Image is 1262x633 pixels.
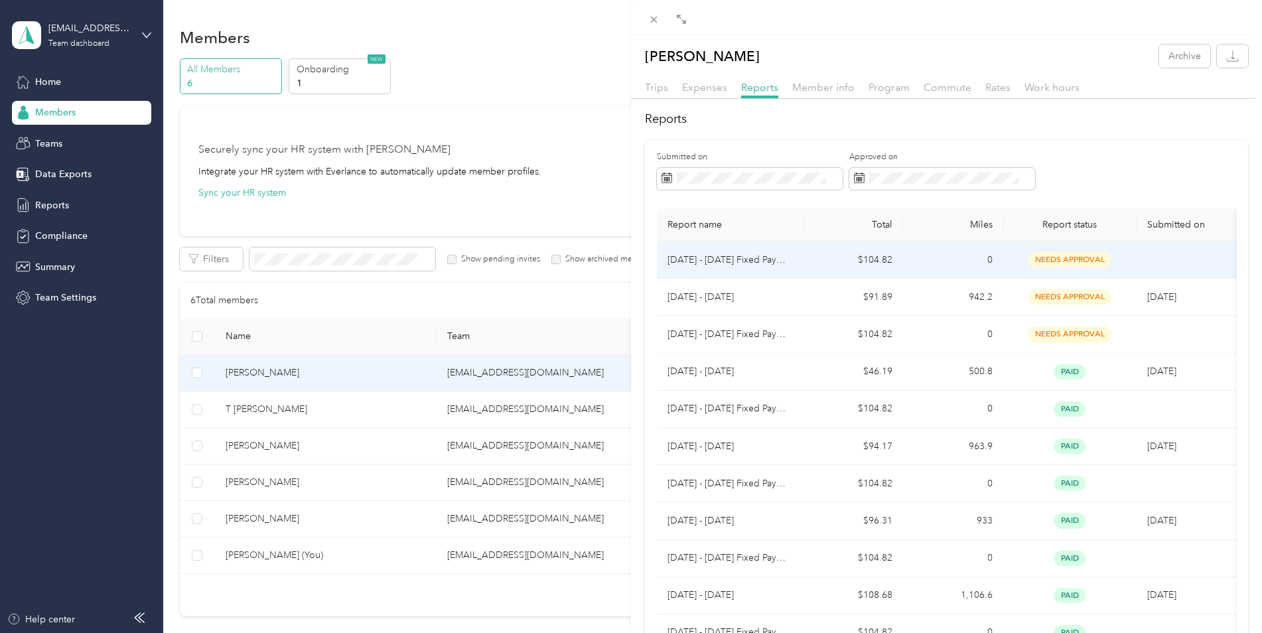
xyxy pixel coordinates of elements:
[667,364,793,379] p: [DATE] - [DATE]
[804,502,904,539] td: $96.31
[804,577,904,614] td: $108.68
[804,316,904,353] td: $104.82
[1137,208,1237,242] th: Submitted on
[804,242,904,279] td: $104.82
[903,242,1003,279] td: 0
[804,465,904,502] td: $104.82
[667,476,793,491] p: [DATE] - [DATE] Fixed Payment
[657,208,804,242] th: Report name
[1054,364,1086,380] span: paid
[1054,401,1086,417] span: paid
[1054,513,1086,528] span: paid
[682,81,727,94] span: Expenses
[657,151,843,163] label: Submitted on
[924,81,971,94] span: Commute
[1014,219,1126,230] span: Report status
[804,391,904,428] td: $104.82
[804,279,904,316] td: $91.89
[903,279,1003,316] td: 942.2
[1147,366,1176,377] span: [DATE]
[814,219,893,230] div: Total
[903,428,1003,465] td: 963.9
[1054,439,1086,454] span: paid
[667,401,793,416] p: [DATE] - [DATE] Fixed Payment
[645,110,1248,128] h2: Reports
[645,81,668,94] span: Trips
[1054,551,1086,566] span: paid
[914,219,993,230] div: Miles
[1147,441,1176,452] span: [DATE]
[667,514,793,528] p: [DATE] - [DATE]
[1028,289,1111,305] span: needs approval
[1147,589,1176,600] span: [DATE]
[849,151,1035,163] label: Approved on
[903,577,1003,614] td: 1,106.6
[1188,559,1262,633] iframe: Everlance-gr Chat Button Frame
[667,551,793,565] p: [DATE] - [DATE] Fixed Payment
[804,354,904,391] td: $46.19
[645,44,760,68] p: [PERSON_NAME]
[667,439,793,454] p: [DATE] - [DATE]
[792,81,855,94] span: Member info
[985,81,1011,94] span: Rates
[804,540,904,577] td: $104.82
[1147,291,1176,303] span: [DATE]
[903,354,1003,391] td: 500.8
[667,327,793,342] p: [DATE] - [DATE] Fixed Payment
[1024,81,1080,94] span: Work hours
[1028,326,1111,342] span: needs approval
[667,588,793,602] p: [DATE] - [DATE]
[804,428,904,465] td: $94.17
[1054,476,1086,491] span: paid
[903,391,1003,428] td: 0
[903,502,1003,539] td: 933
[869,81,910,94] span: Program
[667,290,793,305] p: [DATE] - [DATE]
[1147,515,1176,526] span: [DATE]
[741,81,778,94] span: Reports
[903,540,1003,577] td: 0
[1159,44,1210,68] button: Archive
[667,253,793,267] p: [DATE] - [DATE] Fixed Payment
[903,465,1003,502] td: 0
[1028,252,1111,267] span: needs approval
[1054,588,1086,603] span: paid
[903,316,1003,353] td: 0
